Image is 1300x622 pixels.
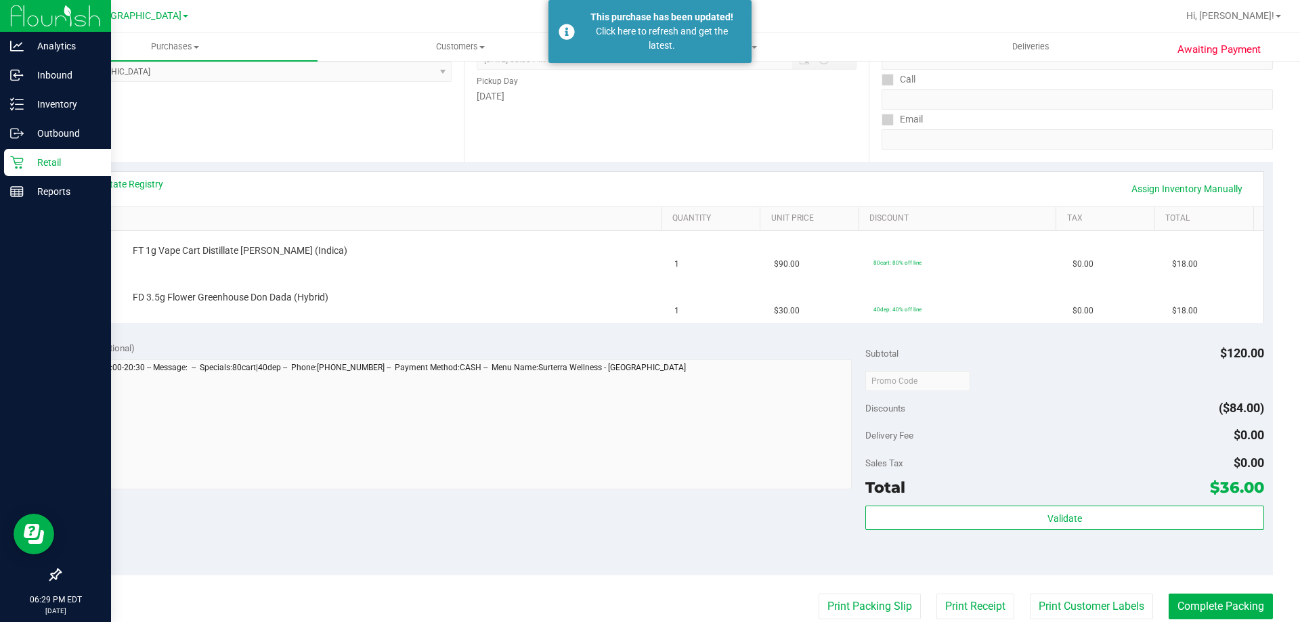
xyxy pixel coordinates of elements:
[1234,428,1264,442] span: $0.00
[771,213,854,224] a: Unit Price
[1165,213,1248,224] a: Total
[10,68,24,82] inline-svg: Inbound
[32,32,318,61] a: Purchases
[24,67,105,83] p: Inbound
[10,156,24,169] inline-svg: Retail
[1186,10,1274,21] span: Hi, [PERSON_NAME]!
[882,89,1273,110] input: Format: (999) 999-9999
[6,606,105,616] p: [DATE]
[133,244,347,257] span: FT 1g Vape Cart Distillate [PERSON_NAME] (Indica)
[1220,346,1264,360] span: $120.00
[1172,305,1198,317] span: $18.00
[1172,258,1198,271] span: $18.00
[1169,594,1273,619] button: Complete Packing
[582,24,741,53] div: Click here to refresh and get the latest.
[477,75,518,87] label: Pickup Day
[865,430,913,441] span: Delivery Fee
[82,177,163,191] a: View State Registry
[888,32,1173,61] a: Deliveries
[674,305,679,317] span: 1
[882,110,923,129] label: Email
[24,125,105,141] p: Outbound
[10,185,24,198] inline-svg: Reports
[24,96,105,112] p: Inventory
[32,41,318,53] span: Purchases
[936,594,1014,619] button: Print Receipt
[14,514,54,554] iframe: Resource center
[865,396,905,420] span: Discounts
[774,305,800,317] span: $30.00
[865,478,905,497] span: Total
[318,32,603,61] a: Customers
[1047,513,1082,524] span: Validate
[1030,594,1153,619] button: Print Customer Labels
[672,213,755,224] a: Quantity
[1072,305,1093,317] span: $0.00
[882,70,915,89] label: Call
[674,258,679,271] span: 1
[869,213,1051,224] a: Discount
[10,127,24,140] inline-svg: Outbound
[6,594,105,606] p: 06:29 PM EDT
[24,183,105,200] p: Reports
[1067,213,1150,224] a: Tax
[1210,478,1264,497] span: $36.00
[865,458,903,468] span: Sales Tax
[133,291,328,304] span: FD 3.5g Flower Greenhouse Don Dada (Hybrid)
[873,306,922,313] span: 40dep: 40% off line
[80,213,656,224] a: SKU
[774,258,800,271] span: $90.00
[24,38,105,54] p: Analytics
[865,506,1263,530] button: Validate
[10,39,24,53] inline-svg: Analytics
[1072,258,1093,271] span: $0.00
[994,41,1068,53] span: Deliveries
[1219,401,1264,415] span: ($84.00)
[24,154,105,171] p: Retail
[1177,42,1261,58] span: Awaiting Payment
[318,41,602,53] span: Customers
[865,348,898,359] span: Subtotal
[89,10,181,22] span: [GEOGRAPHIC_DATA]
[865,371,970,391] input: Promo Code
[1123,177,1251,200] a: Assign Inventory Manually
[873,259,922,266] span: 80cart: 80% off line
[477,89,856,104] div: [DATE]
[819,594,921,619] button: Print Packing Slip
[1234,456,1264,470] span: $0.00
[10,97,24,111] inline-svg: Inventory
[582,10,741,24] div: This purchase has been updated!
